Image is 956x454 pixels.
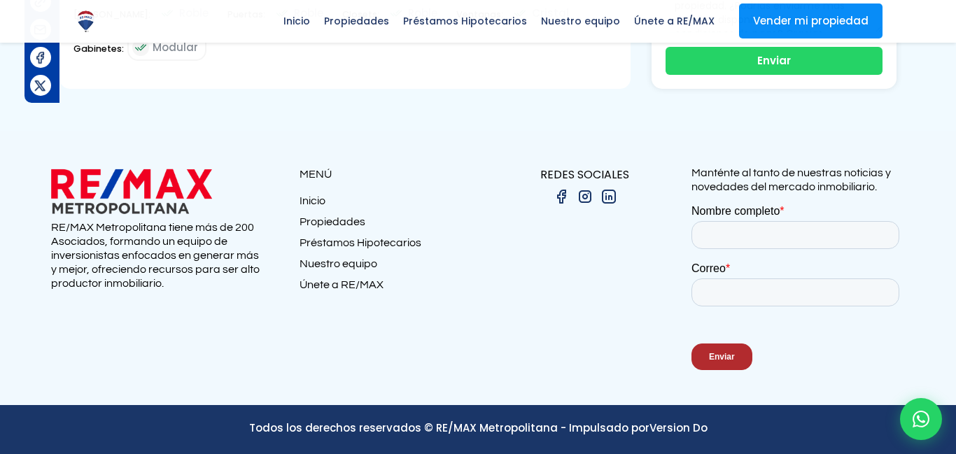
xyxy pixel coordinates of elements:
[553,188,570,205] img: facebook.png
[300,166,478,183] p: MENÚ
[600,188,617,205] img: linkedin.png
[300,215,478,236] a: Propiedades
[666,47,883,75] button: Enviar
[73,9,98,34] img: Logo de REMAX
[478,166,691,183] p: REDES SOCIALES
[276,10,317,31] span: Inicio
[627,10,722,31] span: Únete a RE/MAX
[739,3,883,38] a: Vender mi propiedad
[691,204,905,395] iframe: Form 0
[649,420,708,435] a: Version Do
[300,236,478,257] a: Préstamos Hipotecarios
[534,10,627,31] span: Nuestro equipo
[51,419,905,437] p: Todos los derechos reservados © RE/MAX Metropolitana - Impulsado por
[317,10,396,31] span: Propiedades
[300,278,478,299] a: Únete a RE/MAX
[51,166,212,217] img: remax metropolitana logo
[51,220,265,290] p: RE/MAX Metropolitana tiene más de 200 Asociados, formando un equipo de inversionistas enfocados e...
[33,50,48,65] img: Compartir
[153,38,198,56] span: Modular
[691,166,905,194] p: Manténte al tanto de nuestras noticias y novedades del mercado inmobiliario.
[132,39,149,56] img: check icon
[300,257,478,278] a: Nuestro equipo
[33,78,48,93] img: Compartir
[73,40,124,67] span: Gabinetes:
[396,10,534,31] span: Préstamos Hipotecarios
[300,194,478,215] a: Inicio
[577,188,593,205] img: instagram.png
